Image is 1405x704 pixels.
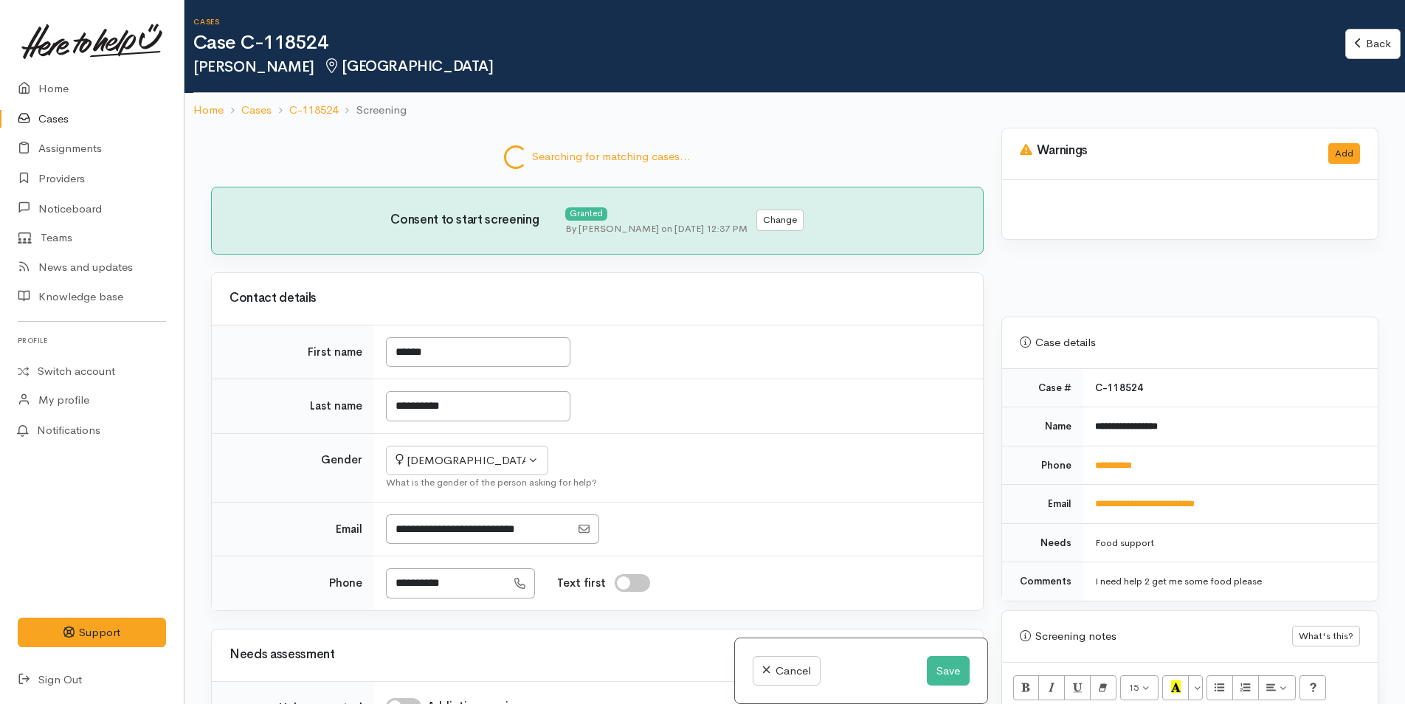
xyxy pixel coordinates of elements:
[557,575,606,592] label: Text first
[1020,334,1360,351] div: Case details
[229,291,965,306] h3: Contact details
[1020,143,1311,158] h3: Warnings
[308,344,362,361] label: First name
[1232,675,1259,700] button: Ordered list (CTRL+SHIFT+NUM8)
[193,58,1345,75] h2: [PERSON_NAME]
[336,521,362,538] label: Email
[1292,626,1360,647] button: What's this?
[1128,681,1139,694] span: 15
[565,221,748,236] div: By [PERSON_NAME] on [DATE] 12:37 PM
[386,446,548,476] button: Female
[1095,536,1360,551] div: Food support
[193,32,1345,54] h1: Case C-118524
[338,102,406,119] li: Screening
[1002,523,1083,562] td: Needs
[1013,675,1040,700] button: Bold (CTRL+B)
[241,102,272,119] a: Cases
[1002,369,1083,407] td: Case #
[193,18,1345,26] h6: Cases
[1038,675,1065,700] button: Italic (CTRL+I)
[329,575,362,592] label: Phone
[396,452,525,469] div: [DEMOGRAPHIC_DATA]
[184,93,1405,128] nav: breadcrumb
[1002,407,1083,446] td: Name
[1299,675,1326,700] button: Help
[1020,628,1292,645] div: Screening notes
[753,656,820,686] a: Cancel
[927,656,970,686] button: Save
[1064,675,1091,700] button: Underline (CTRL+U)
[321,452,362,469] label: Gender
[1120,675,1159,700] button: Font Size
[229,648,965,662] h3: Needs assessment
[1090,675,1116,700] button: Remove Font Style (CTRL+\)
[386,475,965,490] div: What is the gender of the person asking for help?
[1002,446,1083,485] td: Phone
[1206,675,1233,700] button: Unordered list (CTRL+SHIFT+NUM7)
[1258,675,1297,700] button: Paragraph
[1095,382,1143,394] b: C-118524
[1188,675,1203,700] button: More Color
[289,102,338,119] a: C-118524
[1162,675,1189,700] button: Recent Color
[565,207,607,221] div: Granted
[532,148,691,165] span: Searching for matching cases...
[1328,143,1360,165] button: Add
[310,398,362,415] label: Last name
[1345,29,1401,59] a: Back
[756,210,804,231] button: Change
[390,213,565,227] h3: Consent to start screening
[1002,562,1083,601] td: Comments
[18,618,166,648] button: Support
[1095,574,1360,589] div: I need help 2 get me some food please
[193,102,224,119] a: Home
[18,331,166,351] h6: Profile
[1002,485,1083,524] td: Email
[323,57,494,75] span: [GEOGRAPHIC_DATA]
